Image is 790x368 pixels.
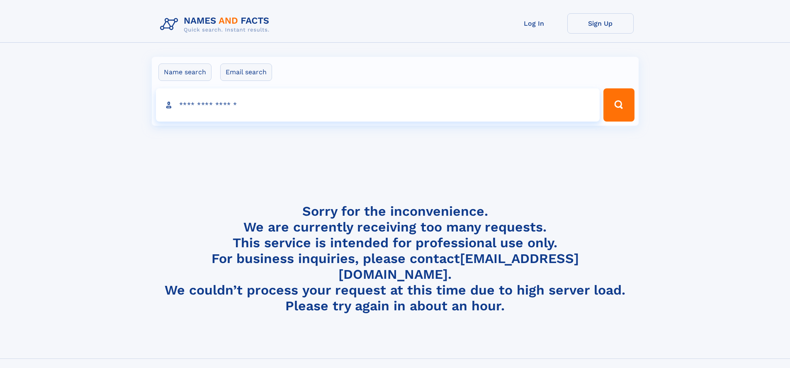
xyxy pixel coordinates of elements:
[156,88,600,122] input: search input
[338,251,579,282] a: [EMAIL_ADDRESS][DOMAIN_NAME]
[220,63,272,81] label: Email search
[567,13,634,34] a: Sign Up
[157,13,276,36] img: Logo Names and Facts
[501,13,567,34] a: Log In
[158,63,211,81] label: Name search
[603,88,634,122] button: Search Button
[157,203,634,314] h4: Sorry for the inconvenience. We are currently receiving too many requests. This service is intend...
